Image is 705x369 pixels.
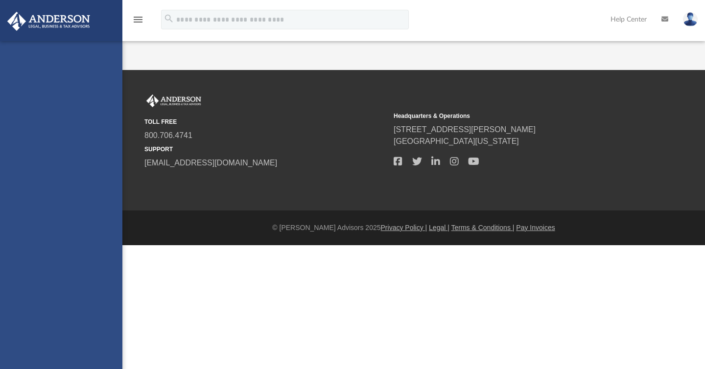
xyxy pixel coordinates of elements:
a: Legal | [429,224,449,231]
i: menu [132,14,144,25]
a: [EMAIL_ADDRESS][DOMAIN_NAME] [144,159,277,167]
a: menu [132,19,144,25]
a: [GEOGRAPHIC_DATA][US_STATE] [394,137,519,145]
i: search [164,13,174,24]
a: 800.706.4741 [144,131,192,139]
small: SUPPORT [144,145,387,154]
a: Pay Invoices [516,224,555,231]
a: Terms & Conditions | [451,224,515,231]
a: Privacy Policy | [381,224,427,231]
small: TOLL FREE [144,117,387,126]
img: User Pic [683,12,698,26]
img: Anderson Advisors Platinum Portal [4,12,93,31]
a: [STREET_ADDRESS][PERSON_NAME] [394,125,536,134]
div: © [PERSON_NAME] Advisors 2025 [122,223,705,233]
small: Headquarters & Operations [394,112,636,120]
img: Anderson Advisors Platinum Portal [144,94,203,107]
